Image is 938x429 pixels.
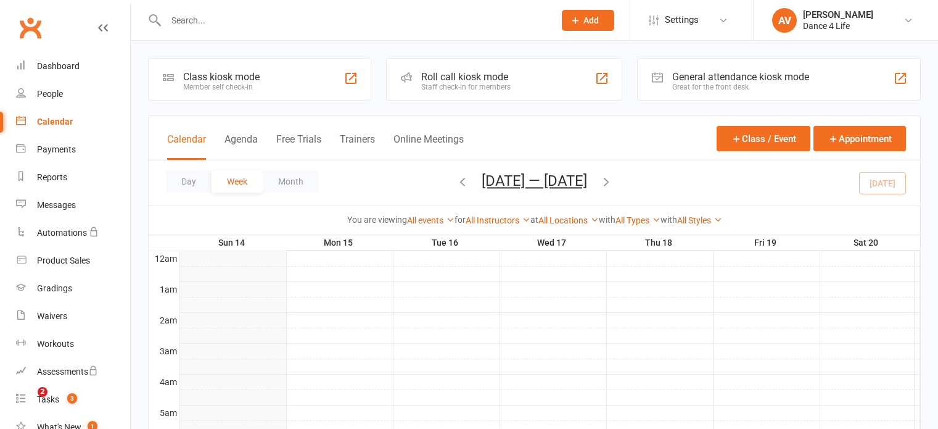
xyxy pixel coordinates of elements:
[212,170,263,193] button: Week
[393,133,464,160] button: Online Meetings
[466,215,530,225] a: All Instructors
[393,235,500,251] th: Tue 16
[772,8,797,33] div: AV
[813,126,906,151] button: Appointment
[37,367,98,377] div: Assessments
[37,117,73,127] div: Calendar
[820,235,915,251] th: Sat 20
[16,358,130,386] a: Assessments
[16,80,130,108] a: People
[665,6,699,34] span: Settings
[530,215,538,225] strong: at
[407,215,455,225] a: All events
[482,172,587,190] button: [DATE] — [DATE]
[421,71,511,83] div: Roll call kiosk mode
[38,387,47,397] span: 2
[37,339,74,349] div: Workouts
[183,83,260,91] div: Member self check-in
[37,283,72,293] div: Gradings
[340,133,375,160] button: Trainers
[37,256,90,265] div: Product Sales
[562,10,614,31] button: Add
[16,302,130,330] a: Waivers
[16,386,130,414] a: Tasks 3
[583,15,599,25] span: Add
[16,219,130,247] a: Automations
[37,144,76,154] div: Payments
[149,405,179,420] th: 5am
[37,394,59,404] div: Tasks
[717,126,810,151] button: Class / Event
[421,83,511,91] div: Staff check-in for members
[713,235,820,251] th: Fri 19
[12,387,42,417] iframe: Intercom live chat
[660,215,677,225] strong: with
[599,215,615,225] strong: with
[16,275,130,302] a: Gradings
[615,215,660,225] a: All Types
[16,330,130,358] a: Workouts
[183,71,260,83] div: Class kiosk mode
[672,83,809,91] div: Great for the front desk
[149,251,179,266] th: 12am
[149,281,179,297] th: 1am
[37,172,67,182] div: Reports
[37,200,76,210] div: Messages
[37,61,80,71] div: Dashboard
[803,20,873,31] div: Dance 4 Life
[37,228,87,238] div: Automations
[672,71,809,83] div: General attendance kiosk mode
[16,191,130,219] a: Messages
[803,9,873,20] div: [PERSON_NAME]
[149,312,179,328] th: 2am
[37,89,63,99] div: People
[16,52,130,80] a: Dashboard
[224,133,258,160] button: Agenda
[347,215,407,225] strong: You are viewing
[179,235,286,251] th: Sun 14
[263,170,319,193] button: Month
[606,235,713,251] th: Thu 18
[16,136,130,164] a: Payments
[15,12,46,43] a: Clubworx
[677,215,722,225] a: All Styles
[149,343,179,359] th: 3am
[538,215,599,225] a: All Locations
[286,235,393,251] th: Mon 15
[276,133,321,160] button: Free Trials
[16,164,130,191] a: Reports
[16,247,130,275] a: Product Sales
[167,133,206,160] button: Calendar
[37,311,67,321] div: Waivers
[455,215,466,225] strong: for
[500,235,606,251] th: Wed 17
[166,170,212,193] button: Day
[162,12,546,29] input: Search...
[16,108,130,136] a: Calendar
[67,393,77,404] span: 3
[149,374,179,389] th: 4am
